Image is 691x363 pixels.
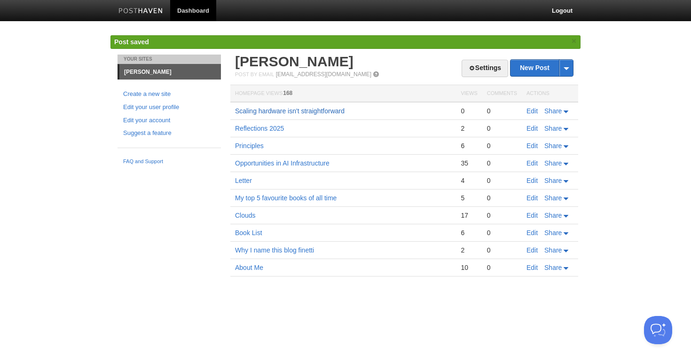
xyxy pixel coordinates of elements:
[487,142,517,150] div: 0
[526,229,538,237] a: Edit
[570,35,578,47] a: ×
[544,212,562,219] span: Share
[526,194,538,202] a: Edit
[456,85,482,103] th: Views
[123,103,215,112] a: Edit your user profile
[235,54,353,69] a: [PERSON_NAME]
[487,194,517,202] div: 0
[461,124,477,133] div: 2
[461,194,477,202] div: 5
[526,177,538,184] a: Edit
[487,211,517,220] div: 0
[461,142,477,150] div: 6
[526,107,538,115] a: Edit
[235,264,263,271] a: About Me
[526,142,538,150] a: Edit
[487,159,517,167] div: 0
[462,60,508,77] a: Settings
[544,194,562,202] span: Share
[235,212,256,219] a: Clouds
[276,71,371,78] a: [EMAIL_ADDRESS][DOMAIN_NAME]
[235,125,284,132] a: Reflections 2025
[461,229,477,237] div: 6
[283,90,292,96] span: 168
[544,125,562,132] span: Share
[114,38,149,46] span: Post saved
[461,107,477,115] div: 0
[644,316,672,344] iframe: Help Scout Beacon - Open
[235,194,337,202] a: My top 5 favourite books of all time
[235,159,330,167] a: Opportunities in AI Infrastructure
[235,142,264,150] a: Principles
[510,60,573,76] a: New Post
[544,142,562,150] span: Share
[487,246,517,254] div: 0
[487,124,517,133] div: 0
[118,55,221,64] li: Your Sites
[522,85,578,103] th: Actions
[544,264,562,271] span: Share
[526,125,538,132] a: Edit
[544,159,562,167] span: Share
[461,263,477,272] div: 10
[235,71,274,77] span: Post by Email
[123,128,215,138] a: Suggest a feature
[230,85,456,103] th: Homepage Views
[461,176,477,185] div: 4
[119,64,221,79] a: [PERSON_NAME]
[526,264,538,271] a: Edit
[487,107,517,115] div: 0
[526,246,538,254] a: Edit
[123,158,215,166] a: FAQ and Support
[235,177,252,184] a: Letter
[461,159,477,167] div: 35
[487,176,517,185] div: 0
[461,246,477,254] div: 2
[235,107,345,115] a: Scaling hardware isn't straightforward
[526,159,538,167] a: Edit
[123,89,215,99] a: Create a new site
[487,229,517,237] div: 0
[235,229,262,237] a: Book List
[544,229,562,237] span: Share
[482,85,522,103] th: Comments
[544,246,562,254] span: Share
[123,116,215,126] a: Edit your account
[461,211,477,220] div: 17
[118,8,163,15] img: Posthaven-bar
[544,107,562,115] span: Share
[235,246,314,254] a: Why I name this blog finetti
[526,212,538,219] a: Edit
[544,177,562,184] span: Share
[487,263,517,272] div: 0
